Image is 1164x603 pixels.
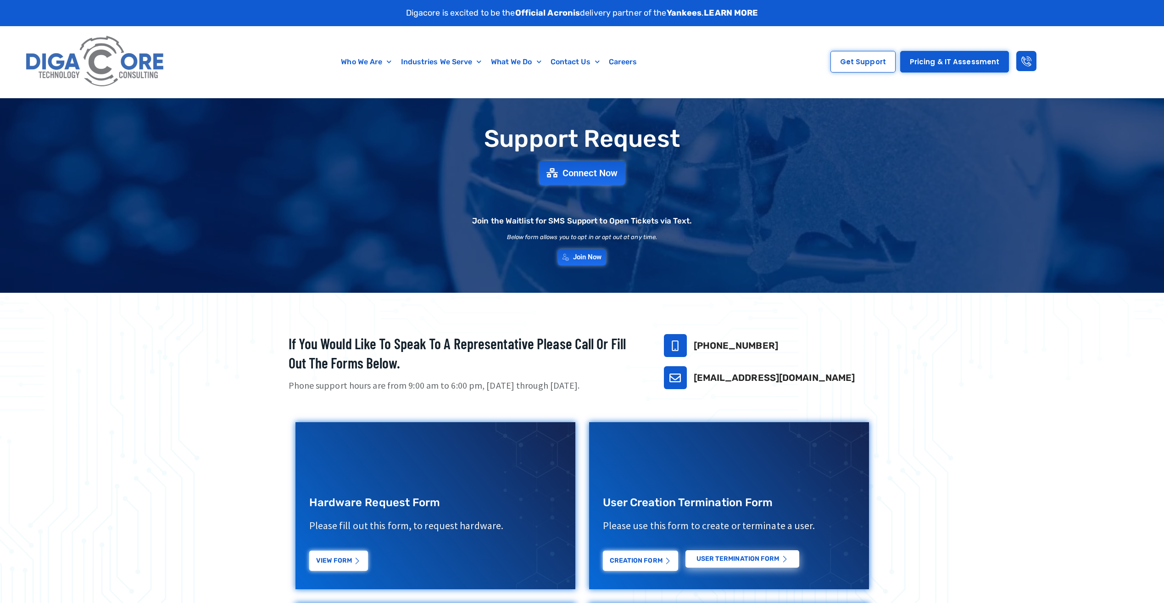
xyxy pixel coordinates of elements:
h2: If you would like to speak to a representative please call or fill out the forms below. [289,334,641,372]
a: Pricing & IT Assessment [900,51,1009,73]
span: Connect Now [563,168,618,178]
a: Get Support [830,51,896,73]
a: Who We Are [336,51,396,73]
a: support@digacore.com [664,366,687,389]
img: Digacore logo 1 [22,31,169,93]
h3: User Creation Termination Form [603,496,855,510]
a: Careers [604,51,642,73]
span: USER Termination Form [696,556,780,562]
span: Get Support [840,58,886,65]
a: Industries We Serve [396,51,486,73]
strong: Official Acronis [515,8,580,18]
a: [EMAIL_ADDRESS][DOMAIN_NAME] [694,372,855,383]
span: Join Now [573,254,602,261]
a: What We Do [486,51,546,73]
a: View Form [309,551,368,571]
h2: Join the Waitlist for SMS Support to Open Tickets via Text. [472,217,692,225]
h3: Hardware Request Form [309,496,562,510]
p: Digacore is excited to be the delivery partner of the . [406,7,758,19]
strong: Yankees [667,8,702,18]
a: Join Now [558,249,607,265]
p: Please fill out this form, to request hardware. [309,519,562,532]
span: Pricing & IT Assessment [910,58,999,65]
h2: Below form allows you to opt in or opt out at any time. [507,234,657,240]
a: Contact Us [546,51,604,73]
img: IT Support Icon [309,431,364,486]
img: Support Request Icon [603,431,658,486]
p: Please use this form to create or terminate a user. [603,519,855,532]
h1: Support Request [266,126,899,152]
a: 732-646-5725 [664,334,687,357]
p: Phone support hours are from 9:00 am to 6:00 pm, [DATE] through [DATE]. [289,379,641,392]
a: Creation Form [603,551,678,571]
a: [PHONE_NUMBER] [694,340,778,351]
a: LEARN MORE [704,8,758,18]
nav: Menu [224,51,754,73]
a: USER Termination Form [685,550,799,568]
a: Connect Now [539,161,625,185]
